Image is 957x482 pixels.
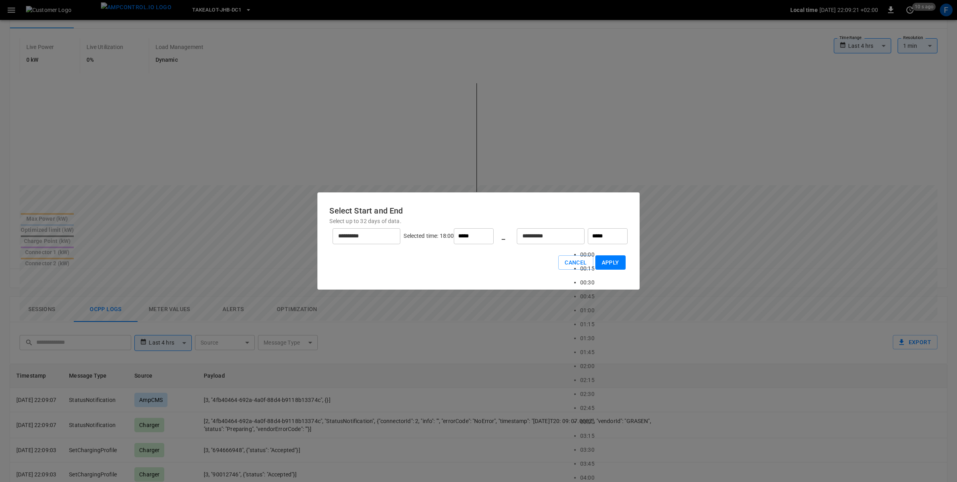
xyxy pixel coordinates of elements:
[580,304,595,317] li: 01:00
[580,429,595,443] li: 03:15
[580,276,595,290] li: 00:30
[404,232,454,239] span: Selected time: 18:00
[580,290,595,304] li: 00:45
[580,457,595,471] li: 03:45
[580,317,595,331] li: 01:15
[580,345,595,359] li: 01:45
[580,387,595,401] li: 02:30
[580,359,595,373] li: 02:00
[329,204,627,217] h6: Select Start and End
[329,217,627,225] p: Select up to 32 days of data.
[580,443,595,457] li: 03:30
[502,230,505,243] h6: _
[580,401,595,415] li: 02:45
[580,331,595,345] li: 01:30
[580,373,595,387] li: 02:15
[580,415,595,429] li: 03:00
[580,248,595,262] li: 00:00
[595,255,626,270] button: Apply
[558,255,593,270] button: Cancel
